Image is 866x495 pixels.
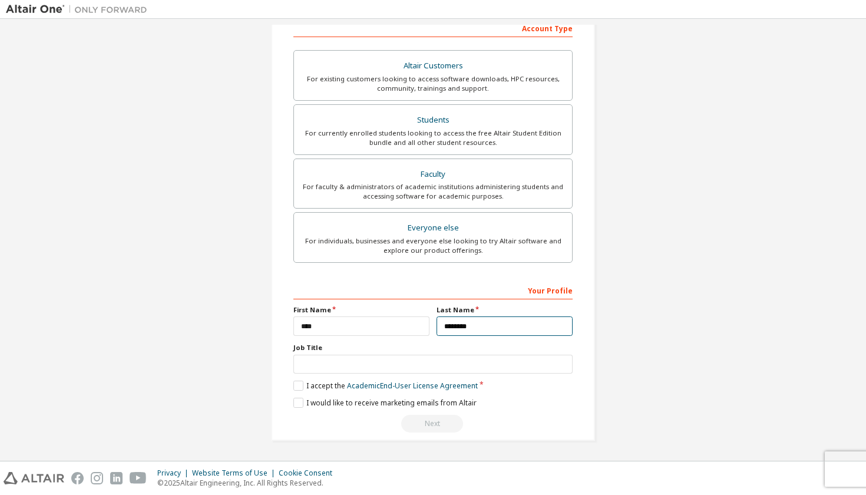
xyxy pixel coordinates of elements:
div: Website Terms of Use [192,468,279,478]
div: Cookie Consent [279,468,339,478]
div: Altair Customers [301,58,565,74]
img: linkedin.svg [110,472,123,484]
div: For faculty & administrators of academic institutions administering students and accessing softwa... [301,182,565,201]
div: Read and acccept EULA to continue [293,415,573,433]
label: Job Title [293,343,573,352]
div: Privacy [157,468,192,478]
div: Faculty [301,166,565,183]
img: facebook.svg [71,472,84,484]
div: Account Type [293,18,573,37]
p: © 2025 Altair Engineering, Inc. All Rights Reserved. [157,478,339,488]
div: Your Profile [293,280,573,299]
div: Students [301,112,565,128]
img: instagram.svg [91,472,103,484]
label: First Name [293,305,429,315]
img: youtube.svg [130,472,147,484]
img: Altair One [6,4,153,15]
div: For currently enrolled students looking to access the free Altair Student Edition bundle and all ... [301,128,565,147]
div: Everyone else [301,220,565,236]
a: Academic End-User License Agreement [347,381,478,391]
label: Last Name [437,305,573,315]
img: altair_logo.svg [4,472,64,484]
div: For existing customers looking to access software downloads, HPC resources, community, trainings ... [301,74,565,93]
div: For individuals, businesses and everyone else looking to try Altair software and explore our prod... [301,236,565,255]
label: I accept the [293,381,478,391]
label: I would like to receive marketing emails from Altair [293,398,477,408]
